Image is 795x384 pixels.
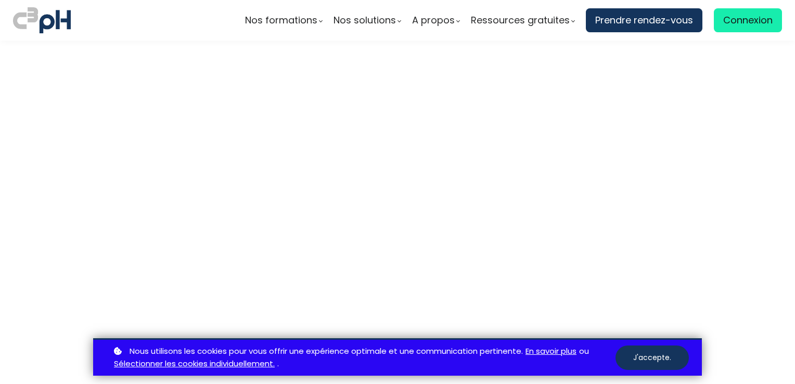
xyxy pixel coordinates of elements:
[616,345,689,370] button: J'accepte.
[586,8,702,32] a: Prendre rendez-vous
[245,12,317,28] span: Nos formations
[723,12,773,28] span: Connexion
[334,12,396,28] span: Nos solutions
[714,8,782,32] a: Connexion
[130,345,523,358] span: Nous utilisons les cookies pour vous offrir une expérience optimale et une communication pertinente.
[13,5,71,35] img: logo C3PH
[412,12,455,28] span: A propos
[114,357,275,370] a: Sélectionner les cookies individuellement.
[525,345,576,358] a: En savoir plus
[111,345,616,371] p: ou .
[595,12,693,28] span: Prendre rendez-vous
[471,12,570,28] span: Ressources gratuites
